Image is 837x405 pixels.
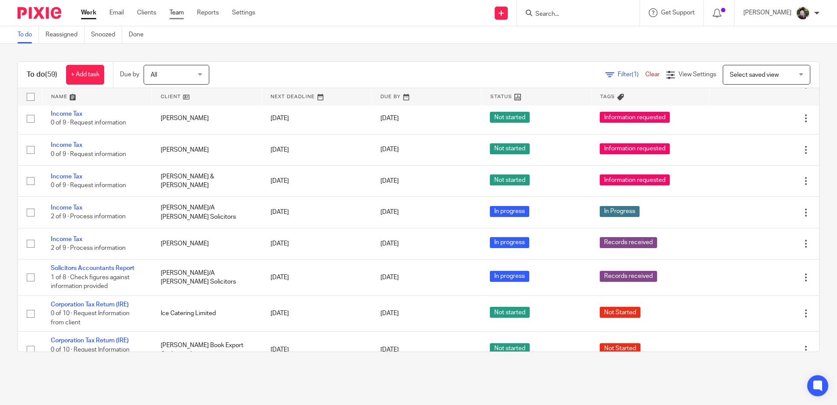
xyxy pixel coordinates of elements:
[490,174,530,185] span: Not started
[18,7,61,19] img: Pixie
[51,111,82,117] a: Income Tax
[232,8,255,17] a: Settings
[51,214,126,220] span: 2 of 9 · Process information
[152,332,262,368] td: [PERSON_NAME] Book Export Co. Limited
[730,72,779,78] span: Select saved view
[51,274,130,290] span: 1 of 8 · Check figures against information provided
[600,174,670,185] span: Information requested
[380,347,399,353] span: [DATE]
[679,71,716,78] span: View Settings
[151,72,157,78] span: All
[152,197,262,228] td: [PERSON_NAME]/A [PERSON_NAME] Solicitors
[51,120,126,126] span: 0 of 9 · Request information
[152,259,262,295] td: [PERSON_NAME]/A [PERSON_NAME] Solicitors
[51,205,82,211] a: Income Tax
[18,26,39,43] a: To do
[600,237,657,248] span: Records received
[600,143,670,154] span: Information requested
[262,134,372,165] td: [DATE]
[490,112,530,123] span: Not started
[262,103,372,134] td: [DATE]
[645,71,660,78] a: Clear
[600,271,657,282] span: Records received
[600,307,640,318] span: Not Started
[129,26,150,43] a: Done
[262,197,372,228] td: [DATE]
[45,71,57,78] span: (59)
[535,11,613,18] input: Search
[27,70,57,79] h1: To do
[600,94,615,99] span: Tags
[51,182,126,188] span: 0 of 9 · Request information
[51,174,82,180] a: Income Tax
[600,343,640,354] span: Not Started
[197,8,219,17] a: Reports
[380,310,399,316] span: [DATE]
[46,26,84,43] a: Reassigned
[152,228,262,259] td: [PERSON_NAME]
[51,142,82,148] a: Income Tax
[380,147,399,153] span: [DATE]
[152,134,262,165] td: [PERSON_NAME]
[169,8,184,17] a: Team
[490,143,530,154] span: Not started
[51,236,82,242] a: Income Tax
[152,295,262,331] td: Ice Catering Limited
[262,332,372,368] td: [DATE]
[81,8,96,17] a: Work
[490,343,530,354] span: Not started
[380,210,399,216] span: [DATE]
[796,6,810,20] img: Jade.jpeg
[600,206,640,217] span: In Progress
[51,245,126,251] span: 2 of 9 · Process information
[262,165,372,196] td: [DATE]
[51,265,134,271] a: Solicitors Accountants Report
[262,259,372,295] td: [DATE]
[380,274,399,281] span: [DATE]
[632,71,639,78] span: (1)
[109,8,124,17] a: Email
[380,178,399,184] span: [DATE]
[51,302,129,308] a: Corporation Tax Return (IRE)
[152,103,262,134] td: [PERSON_NAME]
[51,347,130,362] span: 0 of 10 · Request Information from client
[661,10,695,16] span: Get Support
[490,271,529,282] span: In progress
[490,206,529,217] span: In progress
[490,307,530,318] span: Not started
[137,8,156,17] a: Clients
[120,70,139,79] p: Due by
[66,65,104,85] a: + Add task
[618,71,645,78] span: Filter
[262,295,372,331] td: [DATE]
[51,310,130,326] span: 0 of 10 · Request Information from client
[91,26,122,43] a: Snoozed
[743,8,791,17] p: [PERSON_NAME]
[380,241,399,247] span: [DATE]
[51,337,129,344] a: Corporation Tax Return (IRE)
[51,151,126,157] span: 0 of 9 · Request information
[380,115,399,121] span: [DATE]
[600,112,670,123] span: Information requested
[152,165,262,196] td: [PERSON_NAME] & [PERSON_NAME]
[490,237,529,248] span: In progress
[262,228,372,259] td: [DATE]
